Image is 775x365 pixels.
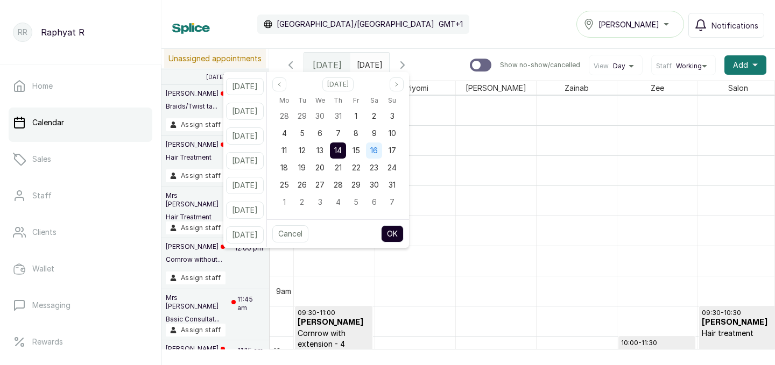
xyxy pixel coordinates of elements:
[613,62,625,70] span: Day
[656,62,672,70] span: Staff
[293,125,311,142] div: 05 Aug 2025
[388,94,396,107] span: Su
[334,146,342,155] span: 14
[649,81,666,95] span: Zee
[311,176,329,194] div: 27 Aug 2025
[32,337,63,347] p: Rewards
[298,309,370,317] p: 09:30 - 11:00
[293,176,311,194] div: 26 Aug 2025
[41,26,84,39] p: Raphyat R
[354,197,358,206] span: 5
[702,309,774,317] p: 09:30 - 10:30
[347,159,365,176] div: 22 Aug 2025
[347,142,365,159] div: 15 Aug 2025
[226,177,264,194] button: [DATE]
[293,194,311,211] div: 02 Sep 2025
[390,197,394,206] span: 7
[32,190,52,201] p: Staff
[272,225,308,242] button: Cancel
[9,327,152,357] a: Rewards
[353,146,360,155] span: 15
[336,197,341,206] span: 4
[711,20,758,31] span: Notifications
[166,221,226,234] button: Assign staff
[336,128,341,138] span: 7
[329,94,347,108] div: Thursday
[355,111,357,120] span: 1
[166,140,225,149] p: [PERSON_NAME]
[166,89,225,98] p: [PERSON_NAME]
[206,74,225,80] p: [DATE]
[383,108,401,125] div: 03 Aug 2025
[298,94,306,107] span: Tu
[372,128,377,138] span: 9
[354,128,358,138] span: 8
[293,159,311,176] div: 19 Aug 2025
[311,194,329,211] div: 03 Sep 2025
[166,294,236,311] p: Mrs [PERSON_NAME]
[272,77,286,91] button: Previous month
[280,180,289,189] span: 25
[372,111,376,120] span: 2
[370,146,378,155] span: 16
[676,62,702,70] span: Working
[236,294,265,324] p: 11:45 am
[383,142,401,159] div: 17 Aug 2025
[352,163,361,172] span: 22
[329,108,347,125] div: 31 Jul 2025
[383,94,401,108] div: Sunday
[365,94,383,108] div: Saturday
[372,197,377,206] span: 6
[370,180,379,189] span: 30
[724,55,766,75] button: Add
[311,125,329,142] div: 06 Aug 2025
[311,142,329,159] div: 13 Aug 2025
[318,197,322,206] span: 3
[32,300,71,311] p: Messaging
[399,81,431,95] span: Oriyomi
[500,61,580,69] p: Show no-show/cancelled
[318,128,322,138] span: 6
[315,163,325,172] span: 20
[275,94,293,108] div: Monday
[9,217,152,247] a: Clients
[275,108,293,125] div: 28 Jul 2025
[164,49,266,68] p: Unassigned appointments
[166,271,226,284] button: Assign staff
[347,176,365,194] div: 29 Aug 2025
[166,153,225,162] p: Hair Treatment
[281,146,287,155] span: 11
[276,81,283,88] svg: page previous
[311,159,329,176] div: 20 Aug 2025
[383,159,401,176] div: 24 Aug 2025
[656,62,711,70] button: StaffWorking
[329,194,347,211] div: 04 Sep 2025
[334,180,343,189] span: 28
[275,94,401,211] div: Aug 2025
[347,108,365,125] div: 01 Aug 2025
[315,94,325,107] span: We
[275,159,293,176] div: 18 Aug 2025
[9,254,152,284] a: Wallet
[18,27,27,38] p: RR
[329,159,347,176] div: 21 Aug 2025
[598,19,659,30] span: [PERSON_NAME]
[316,146,323,155] span: 13
[298,317,370,328] h3: [PERSON_NAME]
[300,197,304,206] span: 2
[275,176,293,194] div: 25 Aug 2025
[293,142,311,159] div: 12 Aug 2025
[166,102,225,111] p: Braids/Twist ta...
[562,81,591,95] span: Zainab
[347,194,365,211] div: 05 Sep 2025
[166,315,236,324] p: Basic Consultat...
[298,180,307,189] span: 26
[365,108,383,125] div: 02 Aug 2025
[275,142,293,159] div: 11 Aug 2025
[311,94,329,108] div: Wednesday
[32,263,54,274] p: Wallet
[279,94,290,107] span: Mo
[351,180,361,189] span: 29
[283,197,286,206] span: 1
[365,125,383,142] div: 09 Aug 2025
